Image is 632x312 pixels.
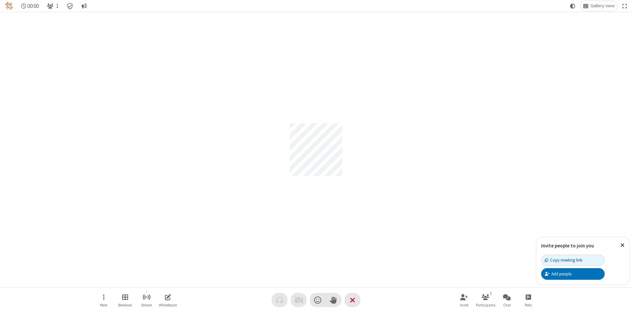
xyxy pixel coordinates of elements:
[272,293,287,307] button: Audio problem - check your Internet connection or call by phone
[158,291,178,309] button: Open shared whiteboard
[488,290,494,296] div: 1
[345,293,360,307] button: End or leave meeting
[100,303,107,307] span: More
[326,293,341,307] button: Raise hand
[44,1,61,11] button: Open participant list
[460,303,468,307] span: Invite
[518,291,538,309] button: Open poll
[525,303,532,307] span: Polls
[115,291,135,309] button: Manage Breakout Rooms
[620,1,630,11] button: Fullscreen
[476,291,495,309] button: Open participant list
[541,242,594,249] label: Invite people to join you
[56,3,59,9] span: 1
[159,303,177,307] span: Whiteboard
[94,291,114,309] button: Open menu
[541,268,605,279] button: Add people
[310,293,326,307] button: Send a reaction
[503,303,511,307] span: Chat
[137,291,156,309] button: Start streaming
[18,1,42,11] div: Timer
[79,1,89,11] button: Conversation
[497,291,517,309] button: Open chat
[454,291,474,309] button: Invite participants (Alt+I)
[567,1,578,11] button: Using system theme
[545,257,582,263] div: Copy meeting link
[291,293,306,307] button: Video
[118,303,132,307] span: Breakout
[591,3,615,9] span: Gallery view
[64,1,76,11] div: Meeting details Encryption enabled
[541,255,605,266] button: Copy meeting link
[580,1,617,11] button: Change layout
[5,2,13,10] img: QA Selenium DO NOT DELETE OR CHANGE
[616,237,629,253] button: Close popover
[141,303,152,307] span: Stream
[476,303,495,307] span: Participants
[27,3,39,9] span: 00:00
